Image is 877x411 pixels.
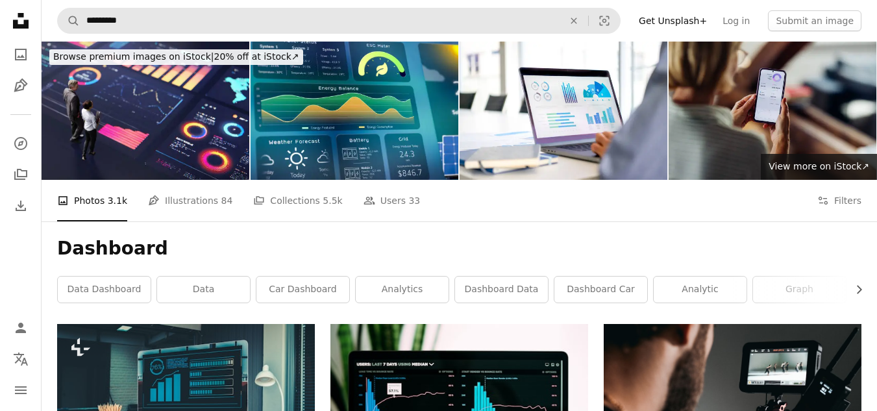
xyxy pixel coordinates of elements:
a: Illustrations [8,73,34,99]
h1: Dashboard [57,237,861,260]
button: scroll list to the right [847,277,861,303]
a: Get Unsplash+ [631,10,715,31]
img: Solar power monitoring system, digital infographic data of green energy management app dashboard,... [251,42,458,180]
img: Close up of businessman using a laptop with graphs and charts on a laptop computer. [460,42,667,180]
a: data dashboard [58,277,151,303]
a: dashboard data [455,277,548,303]
button: Menu [8,377,34,403]
a: Collections [8,162,34,188]
img: Woman Analyzing Financial Data on Smartphone at Home [669,42,876,180]
a: Download History [8,193,34,219]
a: data [157,277,250,303]
button: Search Unsplash [58,8,80,33]
a: Users 33 [364,180,421,221]
a: dashboard car [554,277,647,303]
a: Log in / Sign up [8,315,34,341]
button: Visual search [589,8,620,33]
span: 84 [221,193,233,208]
button: Submit an image [768,10,861,31]
a: Home — Unsplash [8,8,34,36]
span: View more on iStock ↗ [769,161,869,171]
a: car dashboard [256,277,349,303]
a: Log in [715,10,758,31]
form: Find visuals sitewide [57,8,621,34]
a: graph [753,277,846,303]
a: View more on iStock↗ [761,154,877,180]
a: Photos [8,42,34,68]
a: Explore [8,131,34,156]
button: Filters [817,180,861,221]
a: Collections 5.5k [253,180,342,221]
a: analytic [654,277,747,303]
button: Clear [560,8,588,33]
img: Business Team Analyzing Interactive Digital Dashboards with Data Visualizations [42,42,249,180]
button: Language [8,346,34,372]
span: 33 [408,193,420,208]
span: Browse premium images on iStock | [53,51,214,62]
span: 20% off at iStock ↗ [53,51,299,62]
a: Browse premium images on iStock|20% off at iStock↗ [42,42,311,73]
a: Illustrations 84 [148,180,232,221]
a: analytics [356,277,449,303]
span: 5.5k [323,193,342,208]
